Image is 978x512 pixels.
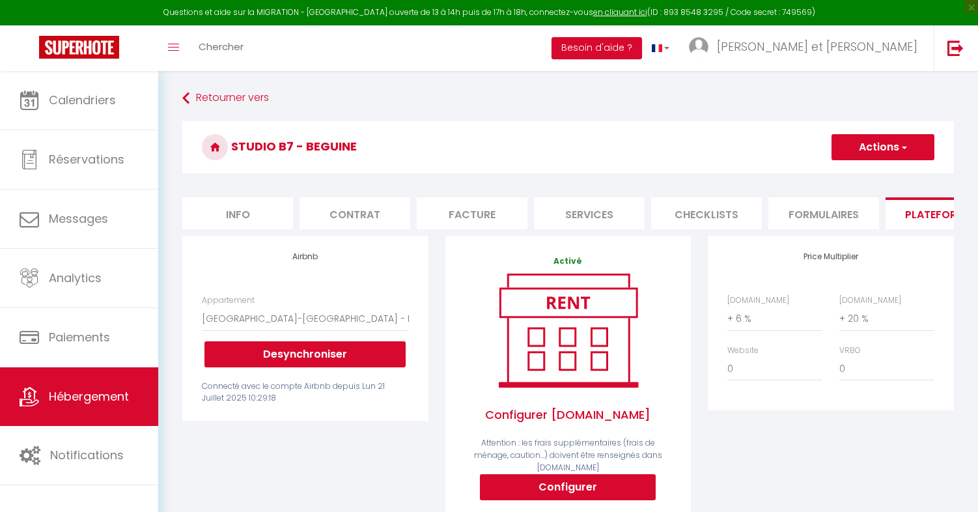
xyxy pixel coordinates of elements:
[182,87,954,110] a: Retourner vers
[39,36,119,59] img: Super Booking
[199,40,244,53] span: Chercher
[689,37,708,57] img: ...
[727,294,789,307] label: [DOMAIN_NAME]
[182,197,293,229] li: Info
[651,197,762,229] li: Checklists
[485,268,651,393] img: rent.png
[49,270,102,286] span: Analytics
[534,197,645,229] li: Services
[182,121,954,173] h3: Studio B7 - Beguine
[923,457,978,512] iframe: LiveChat chat widget
[474,437,662,473] span: Attention : les frais supplémentaires (frais de ménage, caution...) doivent être renseignés dans ...
[839,294,901,307] label: [DOMAIN_NAME]
[49,210,108,227] span: Messages
[839,345,861,357] label: VRBO
[465,393,671,437] span: Configurer [DOMAIN_NAME]
[49,329,110,345] span: Paiements
[727,345,759,357] label: Website
[50,447,124,463] span: Notifications
[480,474,656,500] button: Configurer
[727,252,934,261] h4: Price Multiplier
[768,197,879,229] li: Formulaires
[204,341,406,367] button: Desynchroniser
[417,197,527,229] li: Facture
[947,40,964,56] img: logout
[593,7,647,18] a: en cliquant ici
[300,197,410,229] li: Contrat
[831,134,934,160] button: Actions
[202,252,408,261] h4: Airbnb
[189,25,253,71] a: Chercher
[552,37,642,59] button: Besoin d'aide ?
[49,388,129,405] span: Hébergement
[465,255,671,268] p: Activé
[717,38,917,55] span: [PERSON_NAME] et [PERSON_NAME]
[679,25,934,71] a: ... [PERSON_NAME] et [PERSON_NAME]
[49,151,124,167] span: Réservations
[49,92,116,108] span: Calendriers
[202,380,408,405] div: Connecté avec le compte Airbnb depuis Lun 21 Juillet 2025 10:29:18
[202,294,255,307] label: Appartement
